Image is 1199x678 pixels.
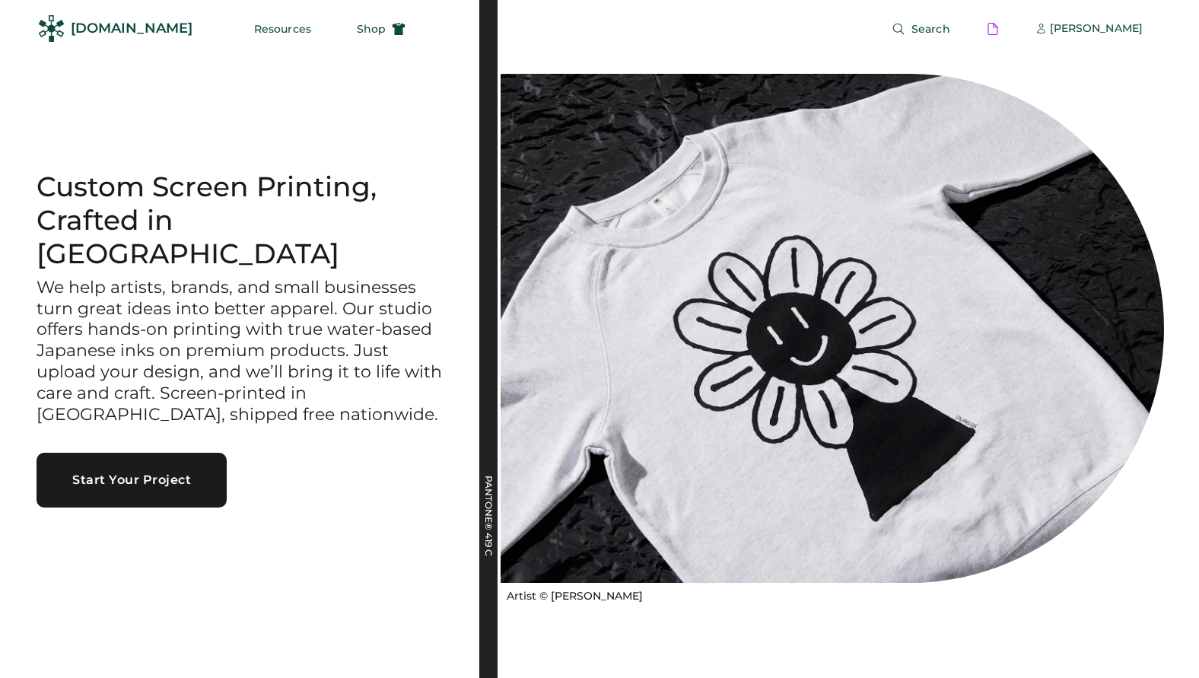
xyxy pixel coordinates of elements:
h1: Custom Screen Printing, Crafted in [GEOGRAPHIC_DATA] [37,170,443,271]
span: Shop [357,24,386,34]
h3: We help artists, brands, and small businesses turn great ideas into better apparel. Our studio of... [37,277,443,426]
div: PANTONE® 419 C [484,476,493,628]
img: Rendered Logo - Screens [38,15,65,42]
button: Start Your Project [37,453,227,508]
button: Shop [339,14,424,44]
button: Resources [236,14,329,44]
div: [PERSON_NAME] [1050,21,1143,37]
div: [DOMAIN_NAME] [71,19,192,38]
button: Search [873,14,968,44]
span: Search [911,24,950,34]
div: Artist © [PERSON_NAME] [507,589,643,604]
a: Artist © [PERSON_NAME] [501,583,643,604]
